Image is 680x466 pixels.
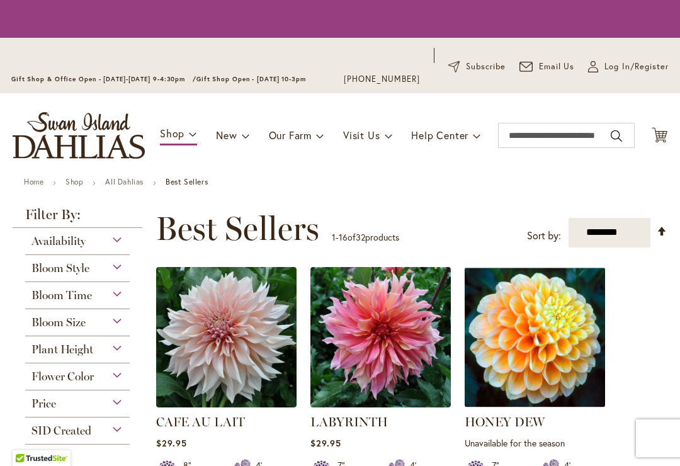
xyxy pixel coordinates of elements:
[356,231,365,243] span: 32
[310,398,451,410] a: Labyrinth
[13,112,145,159] a: store logo
[539,60,575,73] span: Email Us
[156,210,319,247] span: Best Sellers
[156,437,187,449] span: $29.95
[519,60,575,73] a: Email Us
[411,128,468,142] span: Help Center
[611,126,622,146] button: Search
[31,315,86,329] span: Bloom Size
[31,261,89,275] span: Bloom Style
[11,75,196,83] span: Gift Shop & Office Open - [DATE]-[DATE] 9-4:30pm /
[31,343,93,356] span: Plant Height
[31,234,86,248] span: Availability
[105,177,144,186] a: All Dahlias
[31,288,92,302] span: Bloom Time
[156,398,297,410] a: Café Au Lait
[604,60,669,73] span: Log In/Register
[156,267,297,407] img: Café Au Lait
[31,397,56,411] span: Price
[310,267,451,407] img: Labyrinth
[269,128,312,142] span: Our Farm
[9,421,45,457] iframe: Launch Accessibility Center
[310,437,341,449] span: $29.95
[588,60,669,73] a: Log In/Register
[343,128,380,142] span: Visit Us
[448,60,506,73] a: Subscribe
[13,208,142,228] strong: Filter By:
[160,127,184,140] span: Shop
[344,73,420,86] a: [PHONE_NUMBER]
[216,128,237,142] span: New
[156,414,245,429] a: CAFE AU LAIT
[65,177,83,186] a: Shop
[24,177,43,186] a: Home
[31,424,91,438] span: SID Created
[465,437,605,449] p: Unavailable for the season
[310,414,388,429] a: LABYRINTH
[31,370,94,384] span: Flower Color
[332,231,336,243] span: 1
[527,224,561,247] label: Sort by:
[332,227,399,247] p: - of products
[465,398,605,410] a: Honey Dew
[196,75,306,83] span: Gift Shop Open - [DATE] 10-3pm
[166,177,208,186] strong: Best Sellers
[465,414,545,429] a: HONEY DEW
[339,231,348,243] span: 16
[465,267,605,407] img: Honey Dew
[466,60,506,73] span: Subscribe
